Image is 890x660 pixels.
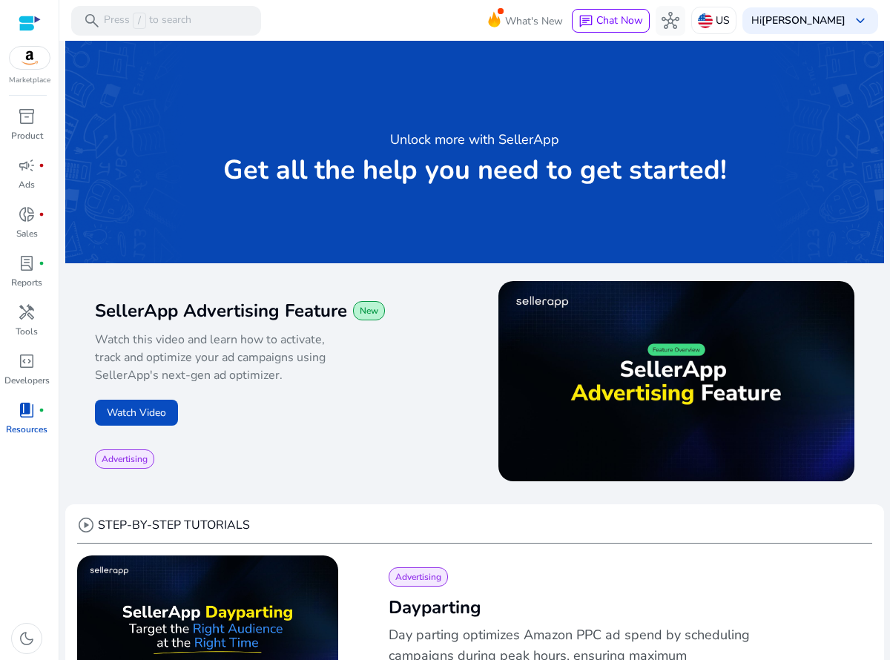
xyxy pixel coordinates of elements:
[18,254,36,272] span: lab_profile
[395,571,441,583] span: Advertising
[18,108,36,125] span: inventory_2
[9,75,50,86] p: Marketplace
[18,156,36,174] span: campaign
[360,305,378,317] span: New
[95,299,347,323] span: SellerApp Advertising Feature
[572,9,650,33] button: chatChat Now
[751,16,845,26] p: Hi
[18,630,36,647] span: dark_mode
[77,516,95,534] span: play_circle
[10,47,50,69] img: amazon.svg
[19,178,35,191] p: Ads
[18,303,36,321] span: handyman
[223,156,727,185] p: Get all the help you need to get started!
[39,211,44,217] span: fiber_manual_record
[390,129,559,150] h3: Unlock more with SellerApp
[662,12,679,30] span: hub
[39,407,44,413] span: fiber_manual_record
[95,400,178,426] button: Watch Video
[18,352,36,370] span: code_blocks
[39,162,44,168] span: fiber_manual_record
[16,325,38,338] p: Tools
[596,13,643,27] span: Chat Now
[716,7,730,33] p: US
[4,374,50,387] p: Developers
[11,129,43,142] p: Product
[18,401,36,419] span: book_4
[77,516,250,534] div: STEP-BY-STEP TUTORIALS
[389,595,848,619] h2: Dayparting
[851,12,869,30] span: keyboard_arrow_down
[505,8,563,34] span: What's New
[39,260,44,266] span: fiber_manual_record
[104,13,191,29] p: Press to search
[133,13,146,29] span: /
[95,331,348,384] p: Watch this video and learn how to activate, track and optimize your ad campaigns using SellerApp'...
[102,453,148,465] span: Advertising
[498,281,854,481] img: maxresdefault.jpg
[698,13,713,28] img: us.svg
[16,227,38,240] p: Sales
[656,6,685,36] button: hub
[18,205,36,223] span: donut_small
[762,13,845,27] b: [PERSON_NAME]
[578,14,593,29] span: chat
[83,12,101,30] span: search
[6,423,47,436] p: Resources
[11,276,42,289] p: Reports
